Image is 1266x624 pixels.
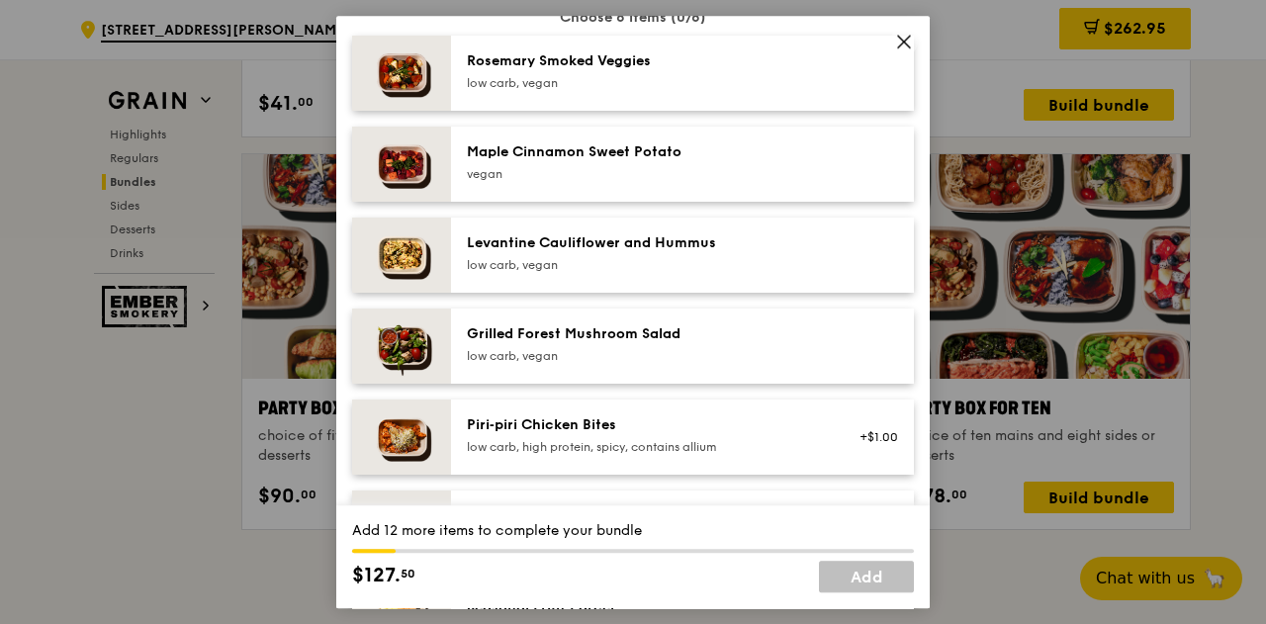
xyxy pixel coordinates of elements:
img: daily_normal_Piri-Piri-Chicken-Bites-HORZ.jpg [352,400,451,475]
img: daily_normal_Grilled-Forest-Mushroom-Salad-HORZ.jpg [352,309,451,384]
a: Add [819,561,914,592]
img: daily_normal_Levantine_Cauliflower_and_Hummus__Horizontal_.jpg [352,218,451,293]
img: daily_normal_Ondeh_Ondeh_Pandan_Cake-HORZ.jpg [352,490,451,566]
div: Choose 6 items (0/6) [352,8,914,28]
div: Add 12 more items to complete your bundle [352,521,914,541]
img: daily_normal_Thyme-Rosemary-Zucchini-HORZ.jpg [352,36,451,111]
img: daily_normal_Maple_Cinnamon_Sweet_Potato__Horizontal_.jpg [352,127,451,202]
span: 50 [401,566,415,581]
div: low carb, vegan [467,257,822,273]
div: Levantine Cauliflower and Hummus [467,233,822,253]
div: Grilled Forest Mushroom Salad [467,324,822,344]
div: vegan [467,166,822,182]
div: low carb, vegan [467,75,822,91]
div: Rosemary Smoked Veggies [467,51,822,71]
div: Maple Cinnamon Sweet Potato [467,142,822,162]
span: $127. [352,561,401,590]
div: Piri‑piri Chicken Bites [467,415,822,435]
div: low carb, high protein, spicy, contains allium [467,439,822,455]
div: low carb, vegan [467,348,822,364]
div: +$1.00 [846,429,898,445]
